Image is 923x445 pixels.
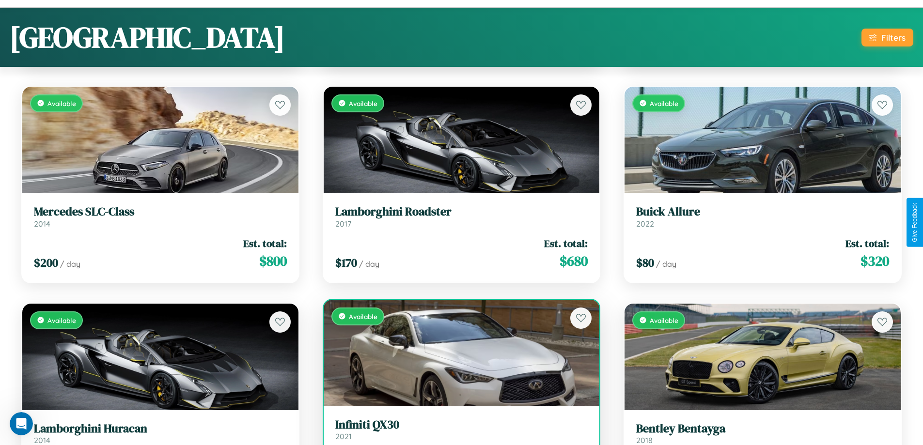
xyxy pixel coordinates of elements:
[259,251,287,271] span: $ 800
[636,422,889,436] h3: Bentley Bentayga
[34,435,50,445] span: 2014
[911,203,918,242] div: Give Feedback
[34,422,287,436] h3: Lamborghini Huracan
[335,255,357,271] span: $ 170
[10,412,33,435] iframe: Intercom live chat
[34,205,287,229] a: Mercedes SLC-Class2014
[636,205,889,219] h3: Buick Allure
[349,312,377,321] span: Available
[34,205,287,219] h3: Mercedes SLC-Class
[656,259,676,269] span: / day
[881,32,906,43] div: Filters
[636,219,654,229] span: 2022
[560,251,588,271] span: $ 680
[544,236,588,250] span: Est. total:
[34,255,58,271] span: $ 200
[335,418,588,442] a: Infiniti QX302021
[650,99,678,107] span: Available
[335,205,588,229] a: Lamborghini Roadster2017
[47,316,76,324] span: Available
[335,219,351,229] span: 2017
[359,259,379,269] span: / day
[47,99,76,107] span: Available
[861,29,913,46] button: Filters
[845,236,889,250] span: Est. total:
[335,418,588,432] h3: Infiniti QX30
[60,259,80,269] span: / day
[636,205,889,229] a: Buick Allure2022
[650,316,678,324] span: Available
[243,236,287,250] span: Est. total:
[34,219,50,229] span: 2014
[335,205,588,219] h3: Lamborghini Roadster
[636,435,653,445] span: 2018
[10,17,285,57] h1: [GEOGRAPHIC_DATA]
[335,431,352,441] span: 2021
[636,255,654,271] span: $ 80
[349,99,377,107] span: Available
[860,251,889,271] span: $ 320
